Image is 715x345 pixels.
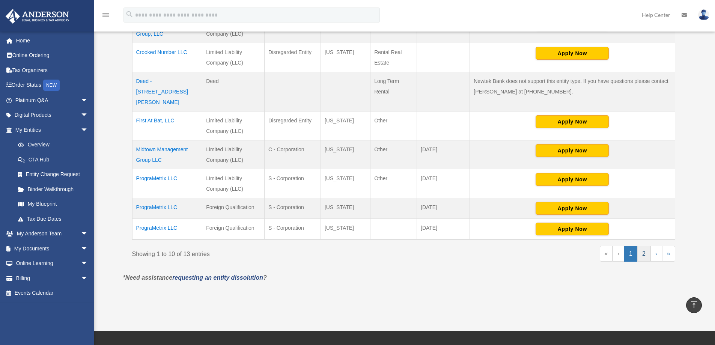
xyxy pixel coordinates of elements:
[370,111,417,140] td: Other
[172,274,263,281] a: requesting an entity dissolution
[536,144,609,157] button: Apply Now
[536,115,609,128] button: Apply Now
[81,93,96,108] span: arrow_drop_down
[321,111,370,140] td: [US_STATE]
[264,111,321,140] td: Disregarded Entity
[81,108,96,123] span: arrow_drop_down
[5,286,99,301] a: Events Calendar
[11,197,96,212] a: My Blueprint
[101,11,110,20] i: menu
[536,173,609,186] button: Apply Now
[132,246,398,259] div: Showing 1 to 10 of 13 entries
[202,198,265,219] td: Foreign Qualification
[417,198,470,219] td: [DATE]
[613,246,624,262] a: Previous
[202,140,265,169] td: Limited Liability Company (LLC)
[600,246,613,262] a: First
[132,111,202,140] td: First At Bat, LLC
[202,43,265,72] td: Limited Liability Company (LLC)
[370,140,417,169] td: Other
[536,223,609,235] button: Apply Now
[81,271,96,286] span: arrow_drop_down
[125,10,134,18] i: search
[5,48,99,63] a: Online Ordering
[5,33,99,48] a: Home
[132,72,202,111] td: Deed - [STREET_ADDRESS][PERSON_NAME]
[417,219,470,240] td: [DATE]
[202,111,265,140] td: Limited Liability Company (LLC)
[81,226,96,242] span: arrow_drop_down
[202,219,265,240] td: Foreign Qualification
[3,9,71,24] img: Anderson Advisors Platinum Portal
[370,169,417,198] td: Other
[132,198,202,219] td: PrograMetrix LLC
[264,43,321,72] td: Disregarded Entity
[11,137,92,152] a: Overview
[11,182,96,197] a: Binder Walkthrough
[132,169,202,198] td: PrograMetrix LLC
[5,93,99,108] a: Platinum Q&Aarrow_drop_down
[689,300,698,309] i: vertical_align_top
[536,202,609,215] button: Apply Now
[264,219,321,240] td: S - Corporation
[370,72,417,111] td: Long Term Rental
[5,63,99,78] a: Tax Organizers
[264,140,321,169] td: C - Corporation
[536,47,609,60] button: Apply Now
[698,9,709,20] img: User Pic
[11,211,96,226] a: Tax Due Dates
[650,246,662,262] a: Next
[321,140,370,169] td: [US_STATE]
[5,122,96,137] a: My Entitiesarrow_drop_down
[686,297,702,313] a: vertical_align_top
[5,108,99,123] a: Digital Productsarrow_drop_down
[321,219,370,240] td: [US_STATE]
[370,43,417,72] td: Rental Real Estate
[11,152,96,167] a: CTA Hub
[470,72,675,111] td: Newtek Bank does not support this entity type. If you have questions please contact [PERSON_NAME]...
[81,241,96,256] span: arrow_drop_down
[637,246,650,262] a: 2
[5,241,99,256] a: My Documentsarrow_drop_down
[132,43,202,72] td: Crooked Number LLC
[202,169,265,198] td: Limited Liability Company (LLC)
[11,167,96,182] a: Entity Change Request
[662,246,675,262] a: Last
[321,198,370,219] td: [US_STATE]
[264,198,321,219] td: S - Corporation
[202,72,265,111] td: Deed
[43,80,60,91] div: NEW
[132,140,202,169] td: Midtown Management Group LLC
[5,271,99,286] a: Billingarrow_drop_down
[123,274,267,281] em: *Need assistance ?
[5,78,99,93] a: Order StatusNEW
[264,169,321,198] td: S - Corporation
[81,256,96,271] span: arrow_drop_down
[5,226,99,241] a: My Anderson Teamarrow_drop_down
[101,13,110,20] a: menu
[417,169,470,198] td: [DATE]
[321,43,370,72] td: [US_STATE]
[417,140,470,169] td: [DATE]
[624,246,637,262] a: 1
[321,169,370,198] td: [US_STATE]
[5,256,99,271] a: Online Learningarrow_drop_down
[132,219,202,240] td: PrograMetrix LLC
[81,122,96,138] span: arrow_drop_down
